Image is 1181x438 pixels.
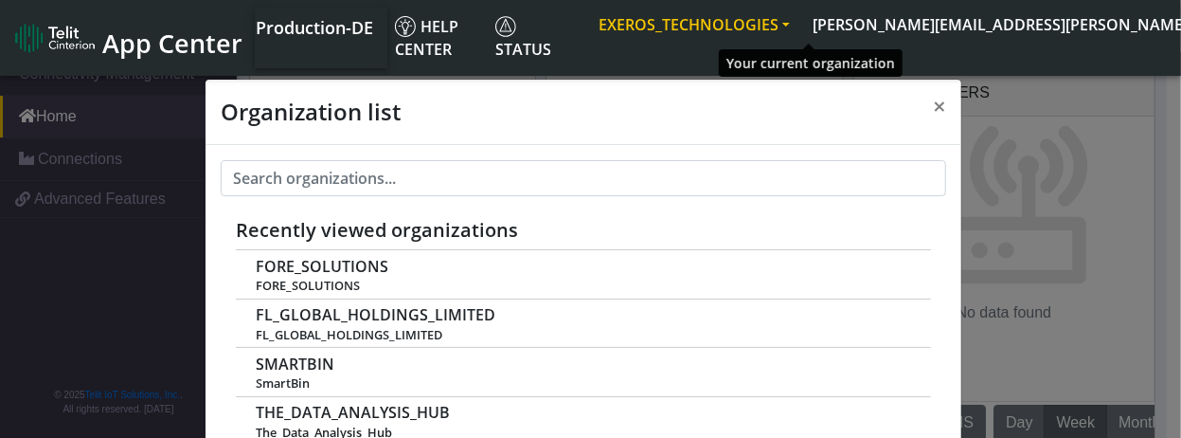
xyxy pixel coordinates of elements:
span: FL_GLOBAL_HOLDINGS_LIMITED [256,328,911,342]
h4: Organization list [221,95,401,129]
img: knowledge.svg [395,16,416,37]
img: logo-telit-cinterion-gw-new.png [15,23,95,53]
span: SmartBin [256,376,911,391]
span: FL_GLOBAL_HOLDINGS_LIMITED [256,306,495,324]
span: Production-DE [256,16,373,39]
a: Status [488,8,587,68]
a: Help center [387,8,488,68]
a: Your current platform instance [255,8,372,46]
span: Help center [395,16,458,60]
span: THE_DATA_ANALYSIS_HUB [256,404,450,422]
input: Search organizations... [221,160,946,196]
span: Status [495,16,551,60]
img: status.svg [495,16,516,37]
button: EXEROS_TECHNOLOGIES [587,8,801,42]
span: FORE_SOLUTIONS [256,279,911,293]
div: Your current organization [719,49,903,77]
span: App Center [102,26,242,61]
span: FORE_SOLUTIONS [256,258,388,276]
span: × [933,90,946,121]
a: App Center [15,18,240,59]
span: SMARTBIN [256,356,334,374]
h5: Recently viewed organizations [236,219,931,242]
